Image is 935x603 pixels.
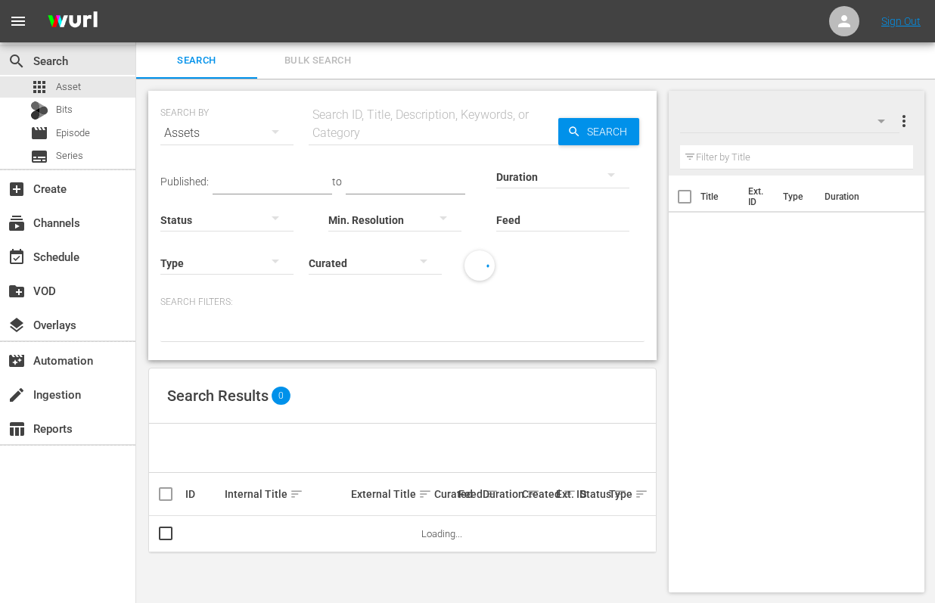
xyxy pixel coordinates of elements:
span: Ingestion [8,386,26,404]
span: Reports [8,420,26,438]
span: Episode [30,124,48,142]
span: Automation [8,352,26,370]
th: Type [774,176,815,218]
img: ans4CAIJ8jUAAAAAAAAAAAAAAAAAAAAAAAAgQb4GAAAAAAAAAAAAAAAAAAAAAAAAJMjXAAAAAAAAAAAAAAAAAAAAAAAAgAT5G... [36,4,109,39]
span: Series [30,148,48,166]
span: Asset [30,78,48,96]
span: Channels [8,214,26,232]
span: Loading... [421,528,462,539]
span: Search [8,52,26,70]
span: Series [56,148,83,163]
p: Search Filters: [160,296,645,309]
th: Title [700,176,739,218]
div: ID [185,488,220,500]
div: Status [580,485,605,503]
span: sort [418,487,432,501]
span: sort [290,487,303,501]
div: Search ID, Title, Description, Keywords, or Category [309,106,558,142]
span: Overlays [8,316,26,334]
a: Sign Out [881,15,921,27]
div: External Title [351,485,430,503]
span: menu [9,12,27,30]
button: more_vert [895,103,913,139]
div: Bits [30,101,48,120]
span: 0 [272,387,290,405]
div: Internal Title [225,485,347,503]
button: Search [558,118,639,145]
span: VOD [8,282,26,300]
span: Search Results [167,387,269,405]
span: Search [581,118,639,145]
th: Duration [815,176,906,218]
div: Type [609,485,624,503]
span: Bulk Search [266,52,369,70]
div: Created [522,485,551,503]
div: Ext. ID [556,488,576,500]
div: Assets [160,112,294,154]
div: Duration [483,485,517,503]
span: Search [145,52,248,70]
span: Asset [56,79,81,95]
span: more_vert [895,112,913,130]
span: Episode [56,126,90,141]
span: to [332,176,342,188]
div: Curated [434,488,454,500]
th: Ext. ID [739,176,774,218]
span: Create [8,180,26,198]
span: Schedule [8,248,26,266]
span: Published: [160,176,209,188]
span: Bits [56,102,73,117]
div: Feed [458,485,478,503]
